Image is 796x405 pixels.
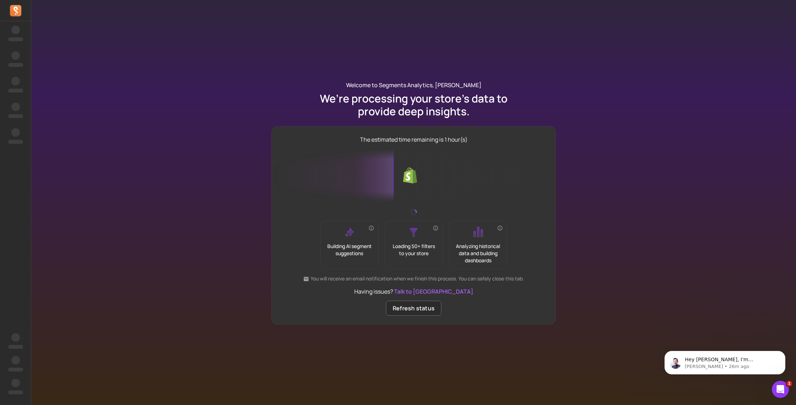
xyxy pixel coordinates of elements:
img: Data loading [271,149,556,204]
span: ‌ [8,37,23,41]
span: ‌ [11,333,20,342]
span: ‌ [8,114,23,118]
span: ‌ [11,356,20,364]
span: ‌ [8,368,23,372]
span: ‌ [11,102,20,111]
span: ‌ [8,89,23,93]
p: We’re processing your store’s data to provide deep insights. [318,92,509,118]
p: Building AI segment suggestions [326,243,373,257]
p: The estimated time remaining is 1 hour(s) [360,135,468,144]
span: ‌ [11,379,20,387]
p: Analyzing historical data and building dashboards [455,243,501,264]
span: ‌ [11,77,20,85]
span: ‌ [11,26,20,34]
iframe: Intercom live chat [772,381,789,398]
span: ‌ [8,390,23,394]
span: ‌ [8,63,23,67]
span: ‌ [8,345,23,349]
span: ‌ [8,140,23,144]
span: 1 [786,381,792,386]
button: Refresh status [386,301,441,316]
button: Talk to [GEOGRAPHIC_DATA] [394,287,473,296]
p: Welcome to Segments Analytics, [PERSON_NAME] [346,81,482,89]
iframe: Intercom notifications message [654,336,796,386]
span: ‌ [11,128,20,137]
p: You will receive an email notification when we finish this process. You can safely close this tab. [303,275,524,282]
p: Loading 50+ filters to your store [391,243,437,257]
p: Having issues? [354,287,473,296]
span: ‌ [11,51,20,60]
